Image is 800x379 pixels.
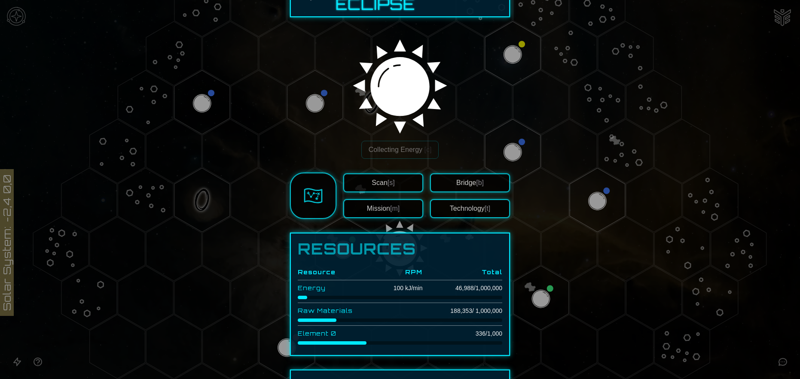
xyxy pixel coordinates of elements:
[430,173,510,192] button: Bridge[b]
[304,186,323,205] img: Sector
[422,326,502,342] td: 336 / 1,000
[375,264,422,280] th: RPM
[298,280,375,296] td: Energy
[345,27,455,136] img: Star
[485,205,490,212] span: [t]
[375,280,422,296] td: 100 kJ/min
[298,240,502,258] h1: Resources
[361,141,439,159] button: Collecting Energy [c]
[422,264,502,280] th: Total
[424,146,431,153] span: [c]
[343,199,423,218] button: Mission[m]
[476,179,484,186] span: [b]
[422,303,502,319] td: 188,353 / 1,000,000
[430,199,510,218] button: Technology[t]
[372,179,394,186] span: Scan
[343,173,423,192] button: Scan[s]
[298,326,375,342] td: Element 0
[388,179,395,186] span: [s]
[298,264,375,280] th: Resource
[390,205,400,212] span: [m]
[422,280,502,296] td: 46,988 / 1,000,000
[298,303,375,319] td: Raw Materials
